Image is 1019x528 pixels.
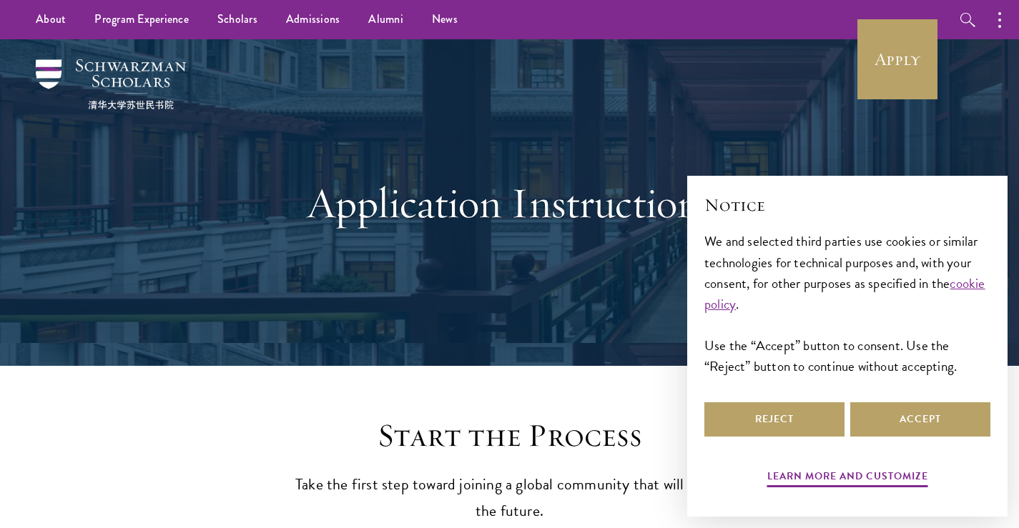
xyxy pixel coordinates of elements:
button: Accept [850,402,990,437]
h1: Application Instructions [263,177,757,229]
button: Learn more and customize [767,467,928,489]
a: Apply [857,19,937,99]
h2: Notice [704,193,990,217]
h2: Start the Process [288,416,732,456]
div: We and selected third parties use cookies or similar technologies for technical purposes and, wit... [704,231,990,376]
img: Schwarzman Scholars [36,59,186,109]
a: cookie policy [704,273,985,314]
p: Take the first step toward joining a global community that will shape the future. [288,472,732,524]
button: Reject [704,402,845,437]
